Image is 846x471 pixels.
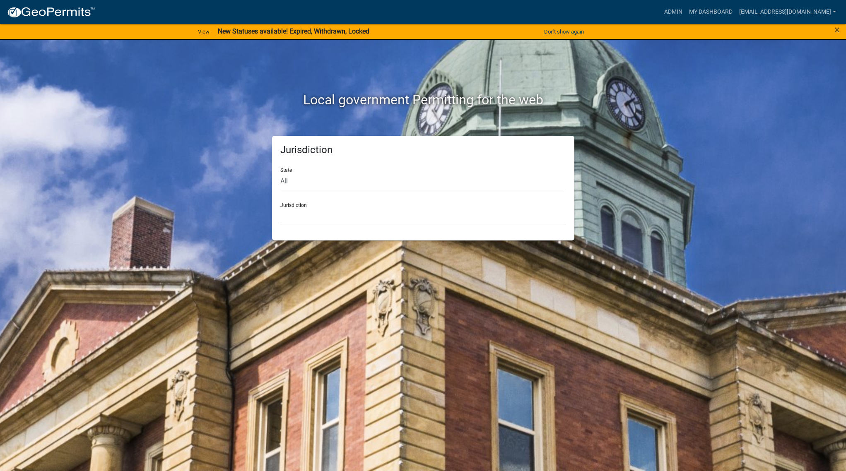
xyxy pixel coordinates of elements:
h2: Local government Permitting for the web [193,92,653,108]
strong: New Statuses available! Expired, Withdrawn, Locked [218,27,369,35]
button: Don't show again [541,25,587,38]
a: Admin [661,4,686,20]
a: My Dashboard [686,4,736,20]
button: Close [834,25,840,35]
a: [EMAIL_ADDRESS][DOMAIN_NAME] [736,4,839,20]
span: × [834,24,840,36]
a: View [195,25,213,38]
h5: Jurisdiction [280,144,566,156]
